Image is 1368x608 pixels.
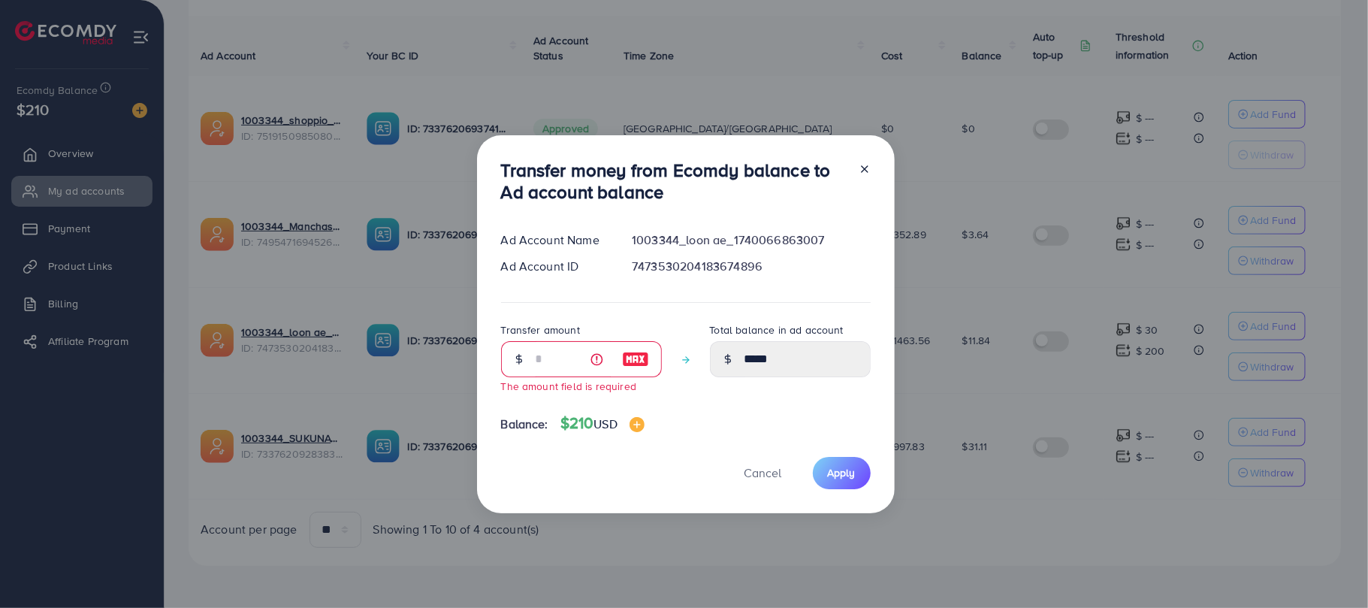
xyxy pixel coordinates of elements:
div: 7473530204183674896 [620,258,882,275]
span: USD [593,416,617,432]
span: Apply [828,465,856,480]
iframe: Chat [1304,540,1357,597]
button: Apply [813,457,871,489]
div: Ad Account Name [489,231,621,249]
h3: Transfer money from Ecomdy balance to Ad account balance [501,159,847,203]
small: The amount field is required [501,379,636,393]
label: Total balance in ad account [710,322,844,337]
img: image [622,350,649,368]
button: Cancel [726,457,801,489]
div: 1003344_loon ae_1740066863007 [620,231,882,249]
div: Ad Account ID [489,258,621,275]
label: Transfer amount [501,322,580,337]
img: image [630,417,645,432]
span: Cancel [744,464,782,481]
span: Balance: [501,416,548,433]
h4: $210 [560,414,645,433]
